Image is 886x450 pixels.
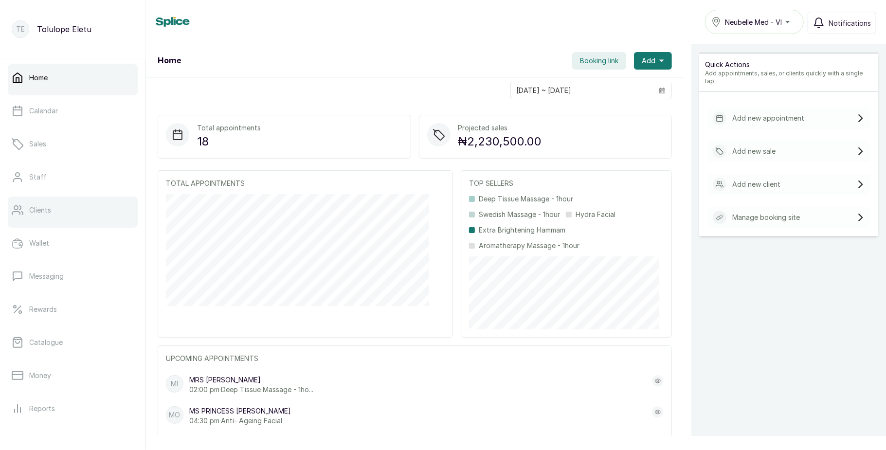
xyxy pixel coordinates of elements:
p: 02:00 pm · Deep Tissue Massage - 1ho... [189,385,313,395]
a: Money [8,362,138,389]
p: 04:30 pm · Anti- Ageing Facial [189,416,291,426]
a: Wallet [8,230,138,257]
p: Swedish Massage - 1hour [479,210,560,219]
p: Deep Tissue Massage - 1hour [479,194,573,204]
p: Tolulope Eletu [37,23,91,35]
p: MO [169,410,181,420]
p: Clients [29,205,51,215]
a: Sales [8,130,138,158]
a: Calendar [8,97,138,125]
p: Manage booking site [732,213,800,222]
p: MRS [PERSON_NAME] [189,375,313,385]
a: Staff [8,163,138,191]
a: Reports [8,395,138,422]
p: 18 [197,133,261,150]
p: Projected sales [458,123,542,133]
p: Aromatherapy Massage - 1hour [479,241,579,251]
p: Messaging [29,271,64,281]
button: Booking link [572,52,626,70]
p: MI [171,379,179,389]
p: TOP SELLERS [469,179,664,188]
a: Home [8,64,138,91]
p: Hydra Facial [576,210,615,219]
a: Catalogue [8,329,138,356]
p: TE [16,24,25,34]
p: Sales [29,139,46,149]
p: Quick Actions [705,60,872,70]
p: ₦2,230,500.00 [458,133,542,150]
p: Add new appointment [732,113,804,123]
p: Add new client [732,180,780,189]
p: Home [29,73,48,83]
p: Extra Brightening Hammam [479,225,565,235]
a: Clients [8,197,138,224]
p: Money [29,371,51,380]
span: Notifications [829,18,871,28]
button: Neubelle Med - VI [705,10,804,34]
p: Add appointments, sales, or clients quickly with a single tap. [705,70,872,85]
a: Rewards [8,296,138,323]
button: Add [634,52,672,70]
p: Calendar [29,106,58,116]
p: TOTAL APPOINTMENTS [166,179,445,188]
p: Wallet [29,238,49,248]
button: Notifications [808,12,876,34]
p: Total appointments [197,123,261,133]
p: Catalogue [29,338,63,347]
p: Reports [29,404,55,414]
a: Messaging [8,263,138,290]
p: MS PRINCESS [PERSON_NAME] [189,406,291,416]
h1: Home [158,55,181,67]
svg: calendar [659,87,666,94]
p: Staff [29,172,47,182]
span: Neubelle Med - VI [725,17,782,27]
p: Add new sale [732,146,776,156]
p: UPCOMING APPOINTMENTS [166,354,664,363]
span: Add [642,56,655,66]
input: Select date [511,82,653,99]
span: Booking link [580,56,618,66]
p: Rewards [29,305,57,314]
